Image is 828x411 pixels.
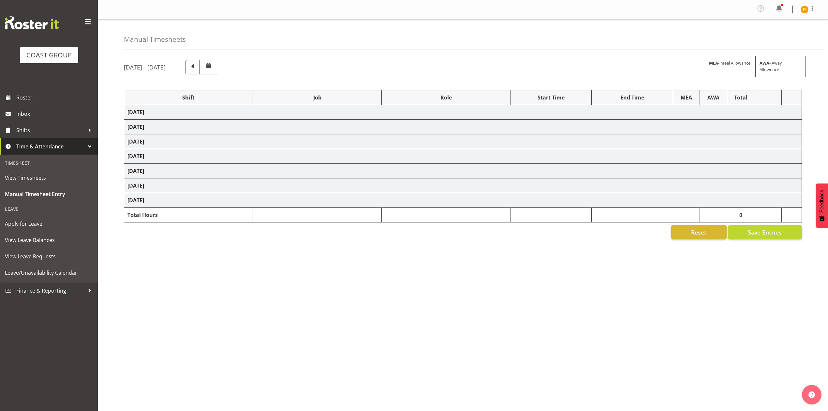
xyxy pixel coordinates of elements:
td: [DATE] [124,149,802,164]
button: Reset [671,225,727,239]
a: View Leave Balances [2,232,96,248]
h4: Manual Timesheets [124,36,186,43]
span: View Timesheets [5,173,93,183]
td: 0 [727,208,754,222]
a: View Timesheets [2,170,96,186]
img: help-xxl-2.png [808,391,815,398]
div: AWA [703,94,724,101]
span: Save Entries [748,228,782,236]
span: Finance & Reporting [16,286,85,296]
span: Inbox [16,109,95,119]
a: Manual Timesheet Entry [2,186,96,202]
span: Roster [16,93,95,102]
td: Total Hours [124,208,253,222]
span: Feedback [819,190,825,213]
td: [DATE] [124,105,802,120]
h5: [DATE] - [DATE] [124,64,166,71]
div: - Meal Allowance [705,56,755,77]
span: Shifts [16,125,85,135]
div: Timesheet [2,156,96,170]
span: Leave/Unavailability Calendar [5,268,93,278]
span: Time & Attendance [16,142,85,151]
div: Shift [127,94,249,101]
td: [DATE] [124,193,802,208]
a: Leave/Unavailability Calendar [2,265,96,281]
div: Start Time [514,94,588,101]
button: Feedback - Show survey [816,183,828,228]
a: View Leave Requests [2,248,96,265]
div: Total [731,94,751,101]
td: [DATE] [124,178,802,193]
td: [DATE] [124,120,802,134]
strong: AWA [760,60,769,66]
td: [DATE] [124,164,802,178]
span: Apply for Leave [5,219,93,229]
strong: MEA [709,60,718,66]
img: Rosterit website logo [5,16,59,29]
a: Apply for Leave [2,216,96,232]
div: Job [256,94,378,101]
button: Save Entries [728,225,802,239]
img: jorgelina-villar11067.jpg [801,6,808,13]
div: MEA [676,94,696,101]
div: Leave [2,202,96,216]
div: Role [385,94,507,101]
td: [DATE] [124,134,802,149]
div: COAST GROUP [26,50,72,60]
div: End Time [595,94,669,101]
span: Manual Timesheet Entry [5,189,93,199]
span: View Leave Balances [5,235,93,245]
span: View Leave Requests [5,251,93,261]
div: - Away Allowence [755,56,806,77]
span: Reset [691,228,706,236]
